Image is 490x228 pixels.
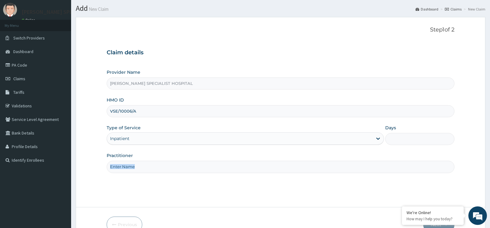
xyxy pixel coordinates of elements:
[107,152,133,159] label: Practitioner
[407,210,459,215] div: We're Online!
[22,18,36,22] a: Online
[32,35,104,43] div: Chat with us now
[107,97,124,103] label: HMO ID
[36,72,85,135] span: We're online!
[76,4,485,12] h1: Add
[11,31,25,46] img: d_794563401_company_1708531726252_794563401
[13,35,45,41] span: Switch Providers
[385,125,396,131] label: Days
[101,3,116,18] div: Minimize live chat window
[415,6,438,12] a: Dashboard
[107,105,454,117] input: Enter HMO ID
[3,3,17,17] img: User Image
[3,158,118,179] textarea: Type your message and hit 'Enter'
[107,69,140,75] label: Provider Name
[462,6,485,12] li: New Claim
[107,27,454,33] p: Step 1 of 2
[13,76,25,81] span: Claims
[407,216,459,222] p: How may I help you today?
[110,135,130,142] div: Inpatient
[107,125,141,131] label: Type of Service
[13,49,33,54] span: Dashboard
[107,161,454,173] input: Enter Name
[107,49,454,56] h3: Claim details
[445,6,462,12] a: Claims
[22,9,116,15] p: [PERSON_NAME] SPECIALIST HOSPITAL
[13,89,24,95] span: Tariffs
[88,7,109,11] small: New Claim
